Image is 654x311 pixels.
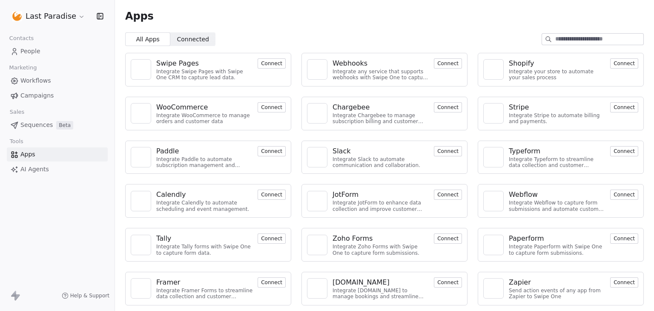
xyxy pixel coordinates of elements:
button: Connect [434,58,462,69]
div: Integrate Chargebee to manage subscription billing and customer data. [333,112,429,125]
a: Calendly [156,190,252,200]
div: Integrate Tally forms with Swipe One to capture form data. [156,244,252,256]
a: Connect [434,234,462,242]
div: Swipe Pages [156,58,199,69]
a: NA [131,147,151,167]
span: Contacts [6,32,37,45]
a: NA [483,278,504,299]
div: Integrate any service that supports webhooks with Swipe One to capture and automate data workflows. [333,69,429,81]
img: NA [487,151,500,164]
img: NA [487,195,500,207]
a: Webflow [509,190,605,200]
a: Tally [156,233,252,244]
a: Zapier [509,277,605,288]
span: Tools [6,135,27,148]
div: Chargebee [333,102,370,112]
button: Connect [610,58,638,69]
a: NA [307,278,327,299]
span: People [20,47,40,56]
a: Connect [610,190,638,199]
button: Connect [434,190,462,200]
a: NA [483,147,504,167]
a: Typeform [509,146,605,156]
span: Sequences [20,121,53,130]
a: NA [483,191,504,211]
div: Framer [156,277,180,288]
a: SequencesBeta [7,118,108,132]
img: NA [311,107,324,120]
span: Workflows [20,76,51,85]
a: NA [483,59,504,80]
div: Shopify [509,58,534,69]
a: NA [307,59,327,80]
img: NA [311,63,324,76]
div: Paddle [156,146,179,156]
div: Webhooks [333,58,367,69]
span: Campaigns [20,91,54,100]
button: Connect [258,190,286,200]
button: Connect [610,190,638,200]
img: lastparadise-pittogramma.jpg [12,11,22,21]
a: NA [307,191,327,211]
a: Workflows [7,74,108,88]
button: Connect [434,102,462,112]
div: Integrate Typeform to streamline data collection and customer engagement. [509,156,605,169]
button: Connect [434,146,462,156]
a: Connect [258,59,286,67]
a: Connect [434,278,462,286]
img: NA [135,107,147,120]
button: Connect [610,102,638,112]
a: NA [483,103,504,124]
a: NA [307,147,327,167]
a: NA [131,59,151,80]
button: Connect [434,233,462,244]
span: Beta [56,121,73,130]
button: Last Paradise [10,9,87,23]
a: Apps [7,147,108,161]
div: JotForm [333,190,359,200]
img: NA [135,195,147,207]
div: [DOMAIN_NAME] [333,277,390,288]
button: Connect [610,277,638,288]
a: Connect [610,59,638,67]
button: Connect [610,146,638,156]
a: Connect [258,234,286,242]
a: Connect [258,278,286,286]
a: Zoho Forms [333,233,429,244]
div: Integrate Slack to automate communication and collaboration. [333,156,429,169]
a: WooCommerce [156,102,252,112]
div: Integrate Paddle to automate subscription management and customer engagement. [156,156,252,169]
div: Calendly [156,190,186,200]
div: Integrate WooCommerce to manage orders and customer data [156,112,252,125]
button: Connect [258,102,286,112]
div: Stripe [509,102,529,112]
div: Integrate Calendly to automate scheduling and event management. [156,200,252,212]
span: Help & Support [70,292,109,299]
span: Sales [6,106,28,118]
img: NA [487,239,500,251]
div: Zoho Forms [333,233,373,244]
a: Swipe Pages [156,58,252,69]
a: Connect [258,190,286,199]
div: Integrate [DOMAIN_NAME] to manage bookings and streamline scheduling. [333,288,429,300]
button: Connect [258,58,286,69]
div: WooCommerce [156,102,208,112]
a: Chargebee [333,102,429,112]
a: Connect [434,103,462,111]
img: NA [487,107,500,120]
a: Connect [434,147,462,155]
span: AI Agents [20,165,49,174]
button: Connect [258,233,286,244]
img: NA [135,282,147,295]
span: Apps [125,10,154,23]
div: Integrate Swipe Pages with Swipe One CRM to capture lead data. [156,69,252,81]
a: NA [131,278,151,299]
div: Zapier [509,277,531,288]
div: Integrate Stripe to automate billing and payments. [509,112,605,125]
img: NA [135,151,147,164]
a: Connect [610,278,638,286]
img: NA [311,239,324,251]
div: Integrate Zoho Forms with Swipe One to capture form submissions. [333,244,429,256]
div: Send action events of any app from Zapier to Swipe One [509,288,605,300]
a: Stripe [509,102,605,112]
